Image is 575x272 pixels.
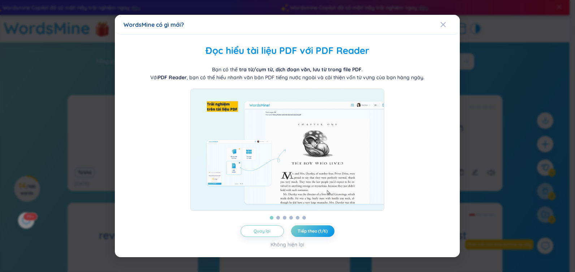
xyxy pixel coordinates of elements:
[298,228,328,234] span: Tiếp theo (1/6)
[271,241,304,248] div: Không hiện lại
[124,21,451,29] div: WordsMine có gì mới?
[276,216,280,220] button: 2
[239,66,362,73] b: tra từ/cụm từ, dịch đoạn văn, lưu từ trong file PDF
[150,66,424,81] span: Bạn có thể . Với , bạn có thể hiểu nhanh văn bản PDF tiếng nước ngoài và cải thiện vốn từ vựng củ...
[296,216,299,220] button: 5
[270,216,273,220] button: 1
[302,216,306,220] button: 6
[254,228,271,234] span: Quay lại
[283,216,286,220] button: 3
[158,74,187,81] b: PDF Reader
[289,216,293,220] button: 4
[291,225,334,237] button: Tiếp theo (1/6)
[124,43,451,58] h2: Đọc hiểu tài liệu PDF với PDF Reader
[441,15,460,34] button: Close
[241,225,284,237] button: Quay lại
